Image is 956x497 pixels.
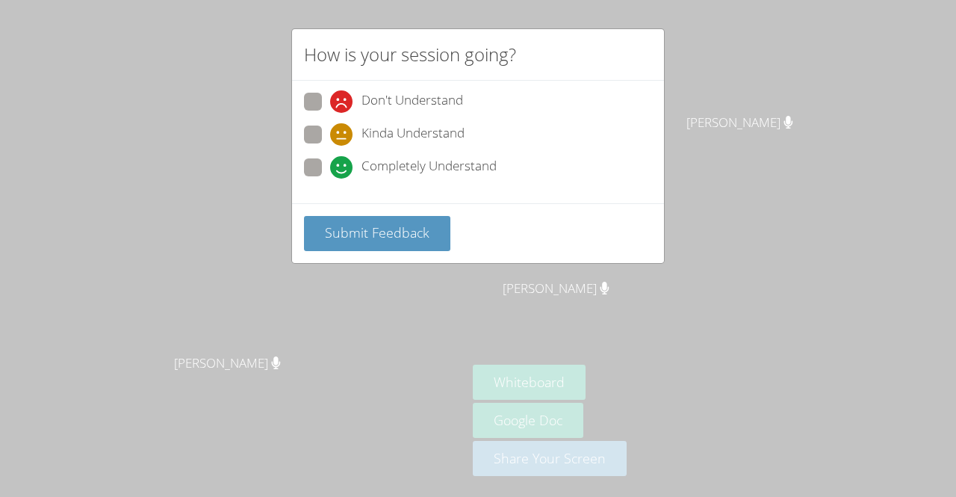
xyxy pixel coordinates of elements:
[361,156,497,179] span: Completely Understand
[361,90,463,113] span: Don't Understand
[304,216,450,251] button: Submit Feedback
[361,123,465,146] span: Kinda Understand
[325,223,429,241] span: Submit Feedback
[304,41,516,68] h2: How is your session going?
